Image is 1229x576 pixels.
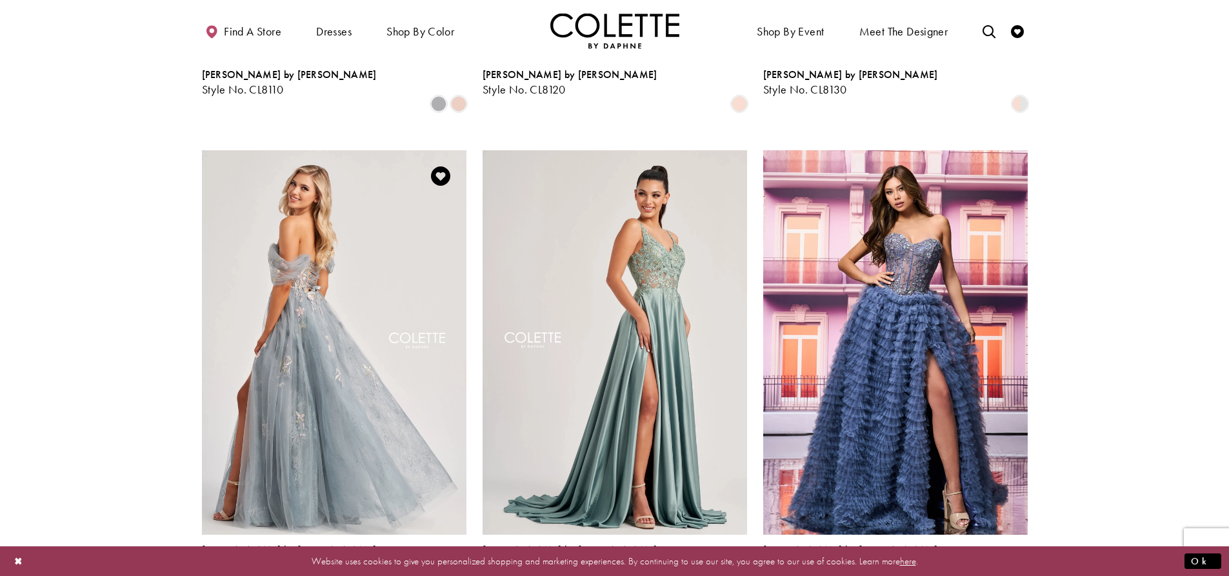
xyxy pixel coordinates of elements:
[316,25,352,38] span: Dresses
[224,25,281,38] span: Find a store
[550,13,679,48] img: Colette by Daphne
[202,68,377,81] span: [PERSON_NAME] by [PERSON_NAME]
[451,96,466,112] i: Rose
[732,96,747,112] i: Blush
[859,25,948,38] span: Meet the designer
[313,13,355,48] span: Dresses
[483,150,747,535] a: Visit Colette by Daphne Style No. CL8160 Page
[202,69,377,96] div: Colette by Daphne Style No. CL8110
[1184,553,1221,569] button: Submit Dialog
[202,82,284,97] span: Style No. CL8110
[202,543,377,557] span: [PERSON_NAME] by [PERSON_NAME]
[1012,96,1028,112] i: Platinum/Blush
[386,25,454,38] span: Shop by color
[979,13,999,48] a: Toggle search
[202,150,466,535] a: Visit Colette by Daphne Style No. CL8150 Page
[8,550,30,572] button: Close Dialog
[202,13,285,48] a: Find a store
[757,25,824,38] span: Shop By Event
[483,68,657,81] span: [PERSON_NAME] by [PERSON_NAME]
[483,543,657,557] span: [PERSON_NAME] by [PERSON_NAME]
[483,69,657,96] div: Colette by Daphne Style No. CL8120
[763,150,1028,535] a: Visit Colette by Daphne Style No. CL8170 Page
[427,163,454,190] a: Add to Wishlist
[483,544,657,571] div: Colette by Daphne Style No. CL8160
[550,13,679,48] a: Visit Home Page
[93,552,1136,570] p: Website uses cookies to give you personalized shopping and marketing experiences. By continuing t...
[754,13,827,48] span: Shop By Event
[763,543,938,557] span: [PERSON_NAME] by [PERSON_NAME]
[202,544,377,571] div: Colette by Daphne Style No. CL8150
[763,68,938,81] span: [PERSON_NAME] by [PERSON_NAME]
[483,82,566,97] span: Style No. CL8120
[856,13,952,48] a: Meet the designer
[763,69,938,96] div: Colette by Daphne Style No. CL8130
[383,13,457,48] span: Shop by color
[900,554,916,567] a: here
[1008,13,1027,48] a: Check Wishlist
[431,96,446,112] i: Steel
[763,82,847,97] span: Style No. CL8130
[763,544,938,571] div: Colette by Daphne Style No. CL8170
